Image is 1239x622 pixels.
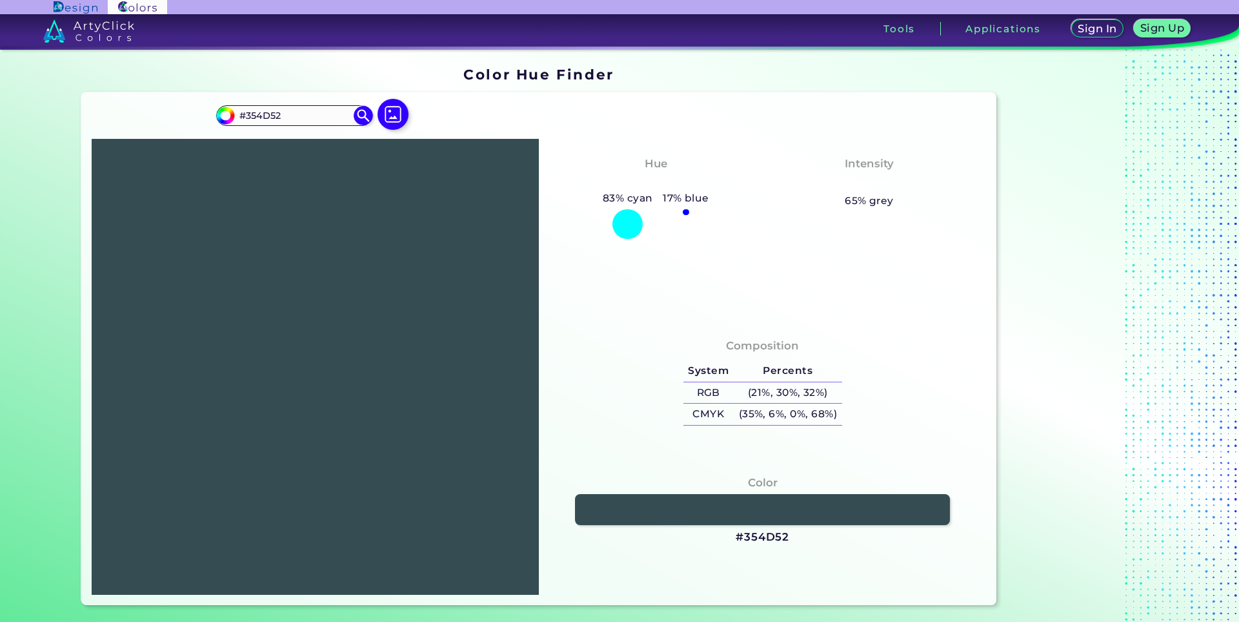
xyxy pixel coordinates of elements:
h5: Sign In [1080,24,1114,34]
h5: CMYK [683,404,734,425]
h5: Percents [734,360,842,382]
h5: System [683,360,734,382]
img: icon search [354,106,373,125]
h5: (21%, 30%, 32%) [734,382,842,404]
h3: Tools [883,24,915,34]
input: type color.. [234,107,354,124]
h4: Color [748,473,778,492]
h3: Pastel [845,175,894,191]
img: icon picture [378,99,408,130]
h4: Composition [726,337,799,355]
img: ArtyClick Design logo [54,1,97,14]
h5: (35%, 6%, 0%, 68%) [734,404,842,425]
img: logo_artyclick_colors_white.svg [43,19,134,43]
h3: Bluish Cyan [614,175,698,191]
a: Sign Up [1137,21,1188,37]
h5: 17% blue [658,190,714,207]
a: Sign In [1074,21,1121,37]
h4: Hue [645,154,667,173]
h1: Color Hue Finder [463,65,614,84]
h3: #354D52 [736,530,789,545]
h5: 65% grey [845,192,894,209]
h4: Intensity [845,154,894,173]
h5: RGB [683,382,734,404]
h5: Sign Up [1142,23,1182,33]
h3: Applications [965,24,1041,34]
h5: 83% cyan [598,190,658,207]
